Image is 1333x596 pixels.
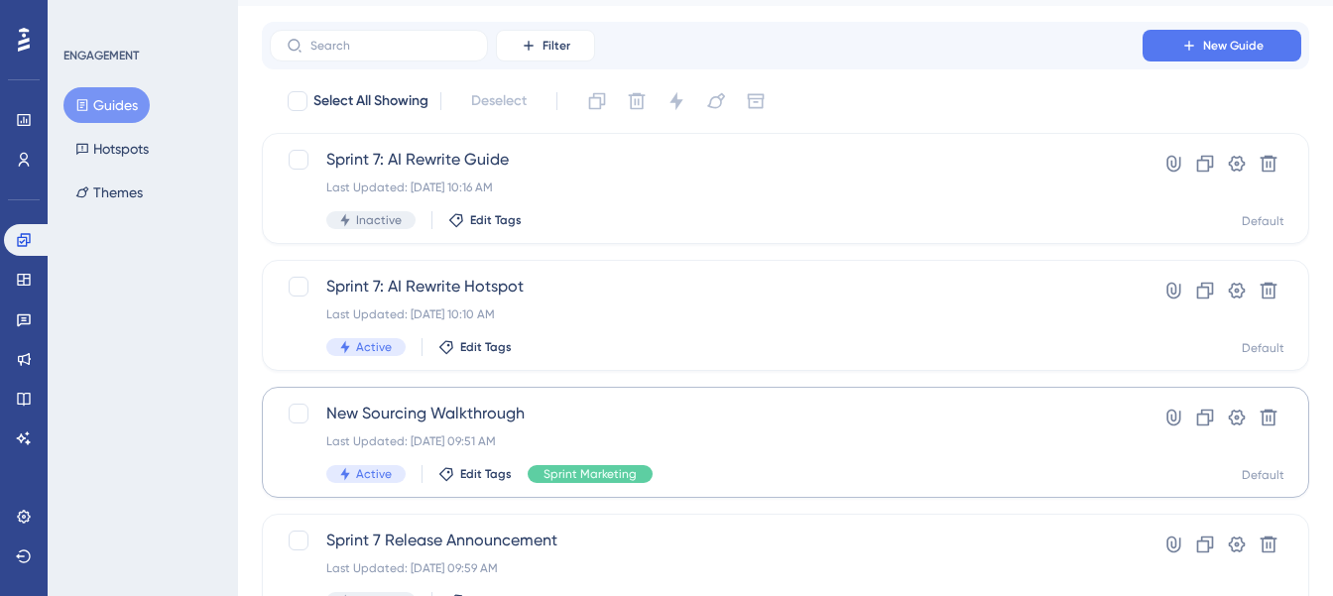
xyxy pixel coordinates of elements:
span: Select All Showing [313,89,428,113]
span: New Sourcing Walkthrough [326,402,1086,425]
div: Last Updated: [DATE] 10:10 AM [326,306,1086,322]
span: Deselect [471,89,527,113]
span: Sprint Marketing [544,466,637,482]
button: New Guide [1143,30,1301,61]
button: Edit Tags [438,466,512,482]
span: Active [356,339,392,355]
div: Default [1242,467,1284,483]
button: Deselect [453,83,545,119]
div: Last Updated: [DATE] 09:59 AM [326,560,1086,576]
span: Active [356,466,392,482]
span: Inactive [356,212,402,228]
span: Sprint 7: AI Rewrite Guide [326,148,1086,172]
div: Last Updated: [DATE] 09:51 AM [326,433,1086,449]
div: Last Updated: [DATE] 10:16 AM [326,179,1086,195]
span: Edit Tags [460,339,512,355]
span: Sprint 7: AI Rewrite Hotspot [326,275,1086,298]
span: New Guide [1203,38,1264,54]
button: Themes [63,175,155,210]
span: Filter [543,38,570,54]
button: Hotspots [63,131,161,167]
span: Edit Tags [470,212,522,228]
button: Edit Tags [438,339,512,355]
span: Edit Tags [460,466,512,482]
div: Default [1242,340,1284,356]
button: Filter [496,30,595,61]
div: ENGAGEMENT [63,48,139,63]
input: Search [310,39,471,53]
span: Sprint 7 Release Announcement [326,529,1086,552]
button: Edit Tags [448,212,522,228]
div: Default [1242,213,1284,229]
button: Guides [63,87,150,123]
